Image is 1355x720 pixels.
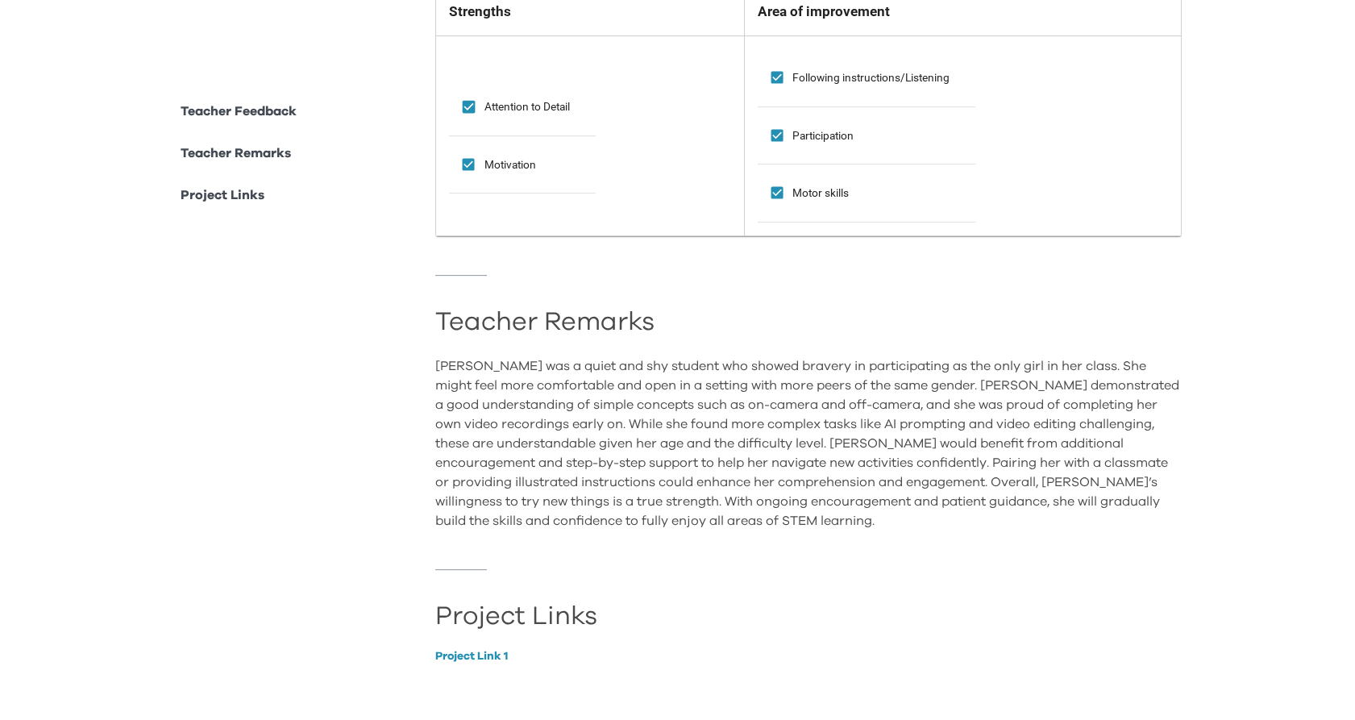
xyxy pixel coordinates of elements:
[181,185,264,205] p: Project Links
[181,144,291,163] p: Teacher Remarks
[484,156,536,173] span: Motivation
[181,102,297,121] p: Teacher Feedback
[435,356,1182,531] div: [PERSON_NAME] was a quiet and shy student who showed bravery in participating as the only girl in...
[449,1,731,23] h6: Strengths
[435,651,1182,662] a: Project Link 1
[758,1,1168,23] h6: Area of improvement
[792,185,849,202] span: Motor skills
[435,314,1182,331] h2: Teacher Remarks
[435,609,1182,625] h2: Project Links
[792,69,950,86] span: Following instructions/Listening
[792,127,854,144] span: Participation
[484,98,570,115] span: Attention to Detail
